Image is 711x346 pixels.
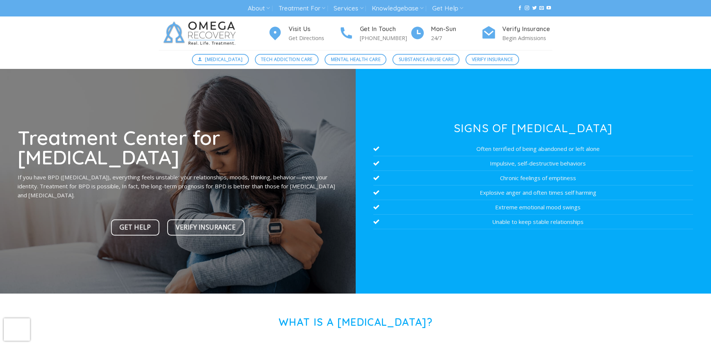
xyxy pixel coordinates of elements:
li: Chronic feelings of emptiness [373,171,693,185]
a: [MEDICAL_DATA] [192,54,249,65]
li: Extreme emotional mood swings [373,200,693,215]
span: Substance Abuse Care [399,56,454,63]
a: Services [334,1,363,15]
a: Get Help [111,219,160,236]
span: Verify Insurance [176,222,236,233]
a: Tech Addiction Care [255,54,319,65]
a: Substance Abuse Care [392,54,460,65]
span: [MEDICAL_DATA] [205,56,242,63]
a: Follow on Facebook [518,6,522,11]
a: Verify Insurance [167,219,244,236]
span: Verify Insurance [472,56,513,63]
li: Explosive anger and often times self harming [373,185,693,200]
h4: Visit Us [289,24,339,34]
h3: Signs of [MEDICAL_DATA] [373,122,693,134]
a: Knowledgebase [372,1,424,15]
p: [PHONE_NUMBER] [360,34,410,42]
h4: Get In Touch [360,24,410,34]
span: Mental Health Care [331,56,380,63]
h4: Mon-Sun [431,24,481,34]
a: Verify Insurance [466,54,519,65]
li: Often terrified of being abandoned or left alone [373,142,693,156]
a: Send us an email [539,6,544,11]
a: About [248,1,270,15]
a: Get Help [432,1,463,15]
h1: Treatment Center for [MEDICAL_DATA] [18,128,338,167]
li: Impulsive, self-destructive behaviors [373,156,693,171]
a: Treatment For [278,1,325,15]
a: Follow on YouTube [546,6,551,11]
a: Follow on Twitter [532,6,537,11]
span: Tech Addiction Care [261,56,313,63]
a: Mental Health Care [325,54,386,65]
p: If you have BPD ([MEDICAL_DATA]), everything feels unstable: your relationships, moods, thinking,... [18,173,338,200]
span: Get Help [120,222,151,233]
p: Begin Admissions [502,34,552,42]
a: Get In Touch [PHONE_NUMBER] [339,24,410,43]
h4: Verify Insurance [502,24,552,34]
p: 24/7 [431,34,481,42]
a: Follow on Instagram [525,6,529,11]
a: Verify Insurance Begin Admissions [481,24,552,43]
h1: What is a [MEDICAL_DATA]? [159,316,552,328]
p: Get Directions [289,34,339,42]
a: Visit Us Get Directions [268,24,339,43]
li: Unable to keep stable relationships [373,215,693,229]
img: Omega Recovery [159,16,243,50]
